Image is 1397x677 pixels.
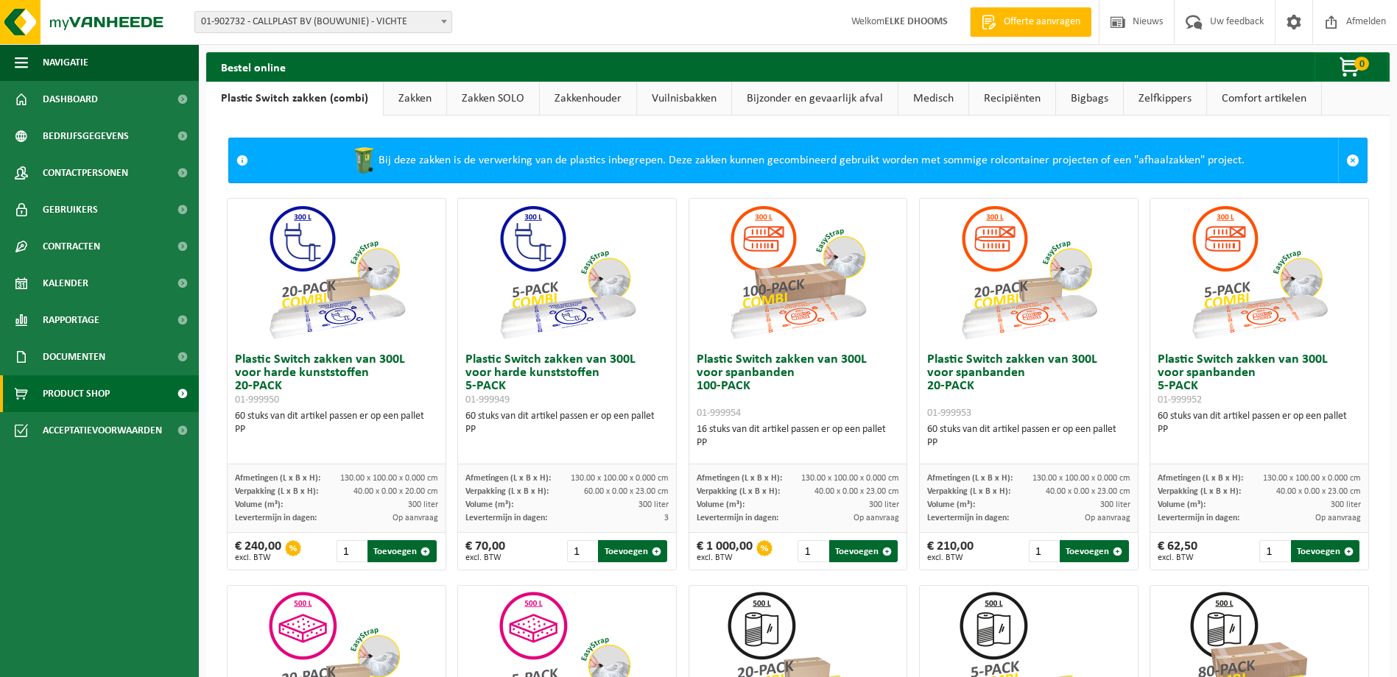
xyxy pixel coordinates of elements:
div: PP [927,436,1130,450]
span: 130.00 x 100.00 x 0.000 cm [340,474,438,483]
img: WB-0240-HPE-GN-50.png [349,146,379,175]
h3: Plastic Switch zakken van 300L voor harde kunststoffen 20-PACK [235,353,438,406]
div: 60 stuks van dit artikel passen er op een pallet [927,423,1130,450]
span: Afmetingen (L x B x H): [1158,474,1243,483]
span: Op aanvraag [1085,514,1130,522]
img: 01-999952 [1186,199,1333,346]
span: Op aanvraag [1315,514,1361,522]
input: 1 [567,540,597,562]
input: 1 [798,540,827,562]
span: Verpakking (L x B x H): [927,487,1010,496]
span: Volume (m³): [1158,500,1206,509]
span: Afmetingen (L x B x H): [697,474,782,483]
div: 60 stuks van dit artikel passen er op een pallet [465,410,669,436]
span: Afmetingen (L x B x H): [927,474,1013,483]
a: Offerte aanvragen [970,7,1091,37]
span: Levertermijn in dagen: [465,514,547,522]
h3: Plastic Switch zakken van 300L voor harde kunststoffen 5-PACK [465,353,669,406]
span: Kalender [43,265,88,302]
a: Bijzonder en gevaarlijk afval [732,82,898,116]
span: 300 liter [1331,500,1361,509]
strong: ELKE DHOOMS [884,16,948,27]
span: excl. BTW [927,553,974,562]
span: Navigatie [43,44,88,81]
span: Verpakking (L x B x H): [465,487,549,496]
span: 3 [664,514,669,522]
span: 40.00 x 0.00 x 23.00 cm [814,487,899,496]
span: Product Shop [43,375,110,412]
a: Plastic Switch zakken (combi) [206,82,383,116]
span: Verpakking (L x B x H): [235,487,318,496]
button: Toevoegen [1060,540,1128,562]
a: Zelfkippers [1124,82,1206,116]
button: Toevoegen [367,540,436,562]
div: PP [1158,423,1361,436]
button: Toevoegen [1291,540,1359,562]
a: Medisch [898,82,968,116]
div: 60 stuks van dit artikel passen er op een pallet [235,410,438,436]
span: 300 liter [408,500,438,509]
span: 01-999954 [697,408,741,419]
div: Bij deze zakken is de verwerking van de plastics inbegrepen. Deze zakken kunnen gecombineerd gebr... [256,138,1338,182]
a: Comfort artikelen [1207,82,1321,116]
span: Offerte aanvragen [1000,15,1084,29]
img: 01-999949 [493,199,641,346]
input: 1 [337,540,366,562]
span: 0 [1354,57,1369,71]
div: PP [465,423,669,436]
span: excl. BTW [1158,553,1197,562]
input: 1 [1029,540,1058,562]
span: Levertermijn in dagen: [1158,514,1239,522]
span: 01-999953 [927,408,971,419]
h3: Plastic Switch zakken van 300L voor spanbanden 20-PACK [927,353,1130,419]
h3: Plastic Switch zakken van 300L voor spanbanden 5-PACK [1158,353,1361,406]
button: 0 [1315,52,1388,82]
span: Volume (m³): [235,500,283,509]
span: 300 liter [1100,500,1130,509]
span: Levertermijn in dagen: [697,514,778,522]
div: PP [697,436,900,450]
div: PP [235,423,438,436]
span: Verpakking (L x B x H): [1158,487,1241,496]
img: 01-999953 [955,199,1102,346]
span: Op aanvraag [393,514,438,522]
a: Zakkenhouder [540,82,636,116]
span: Dashboard [43,81,98,118]
span: Levertermijn in dagen: [927,514,1009,522]
div: 60 stuks van dit artikel passen er op een pallet [1158,410,1361,436]
a: Sluit melding [1338,138,1367,182]
div: € 70,00 [465,540,505,562]
span: 130.00 x 100.00 x 0.000 cm [1032,474,1130,483]
a: Recipiënten [969,82,1055,116]
span: 40.00 x 0.00 x 23.00 cm [1276,487,1361,496]
span: 40.00 x 0.00 x 23.00 cm [1046,487,1130,496]
div: € 1 000,00 [697,540,753,562]
h3: Plastic Switch zakken van 300L voor spanbanden 100-PACK [697,353,900,419]
span: excl. BTW [697,553,753,562]
span: 60.00 x 0.00 x 23.00 cm [584,487,669,496]
span: 01-999952 [1158,394,1202,405]
div: € 210,00 [927,540,974,562]
span: 300 liter [869,500,899,509]
a: Zakken SOLO [447,82,539,116]
img: 01-999954 [724,199,871,346]
span: Documenten [43,338,105,375]
a: Zakken [384,82,446,116]
span: excl. BTW [235,553,281,562]
div: 16 stuks van dit artikel passen er op een pallet [697,423,900,450]
span: 40.00 x 0.00 x 20.00 cm [353,487,438,496]
span: Op aanvraag [854,514,899,522]
span: Contracten [43,228,100,265]
a: Bigbags [1056,82,1123,116]
span: Verpakking (L x B x H): [697,487,780,496]
span: Volume (m³): [465,500,513,509]
span: Acceptatievoorwaarden [43,412,162,449]
span: Rapportage [43,302,99,338]
span: Gebruikers [43,191,98,228]
span: Afmetingen (L x B x H): [235,474,320,483]
span: Volume (m³): [927,500,975,509]
div: € 240,00 [235,540,281,562]
span: 01-999950 [235,394,279,405]
span: Contactpersonen [43,155,128,191]
span: Volume (m³): [697,500,745,509]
